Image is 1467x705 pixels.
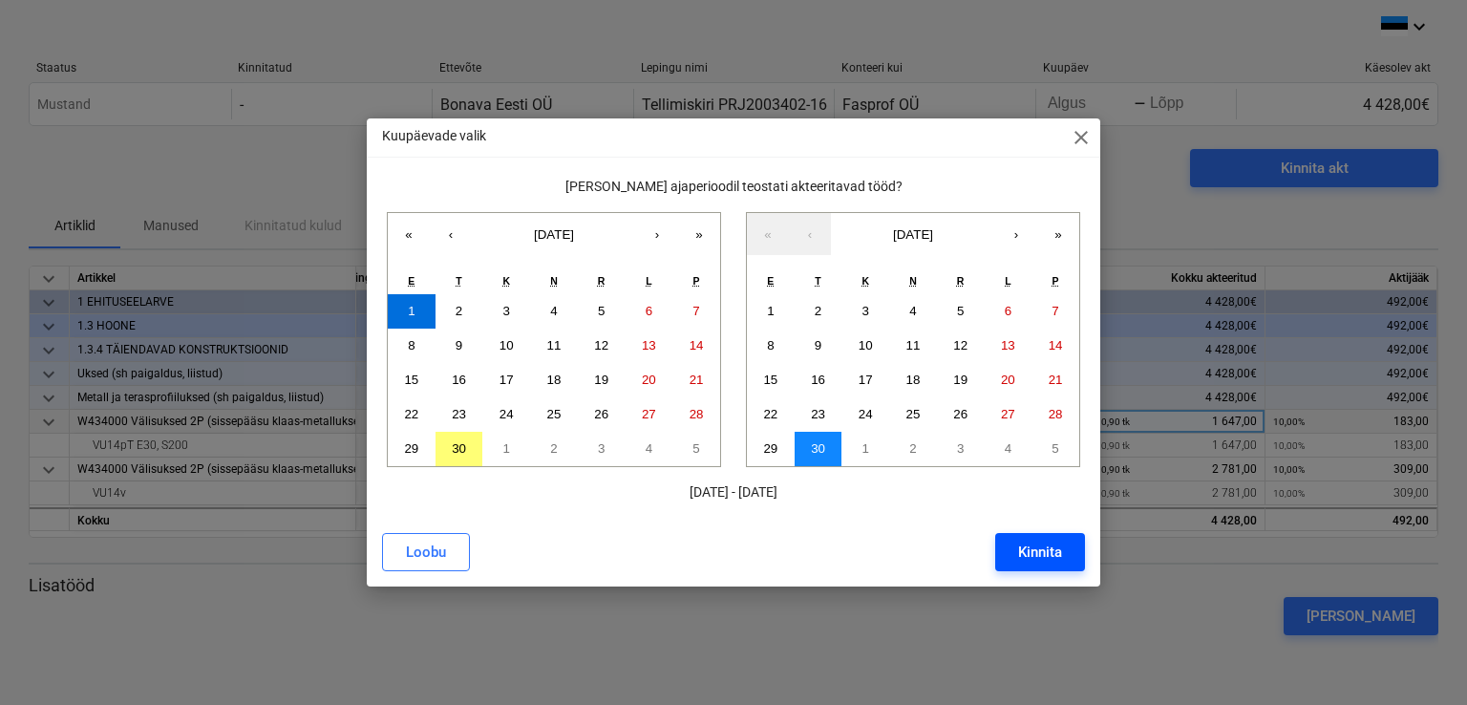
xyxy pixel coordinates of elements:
abbr: 7. september 2025 [692,304,699,318]
button: 18. september 2025 [530,363,578,397]
button: 29. september 2025 [388,432,436,466]
button: 26. september 2025 [578,397,626,432]
abbr: 30. september 2025 [811,441,825,456]
button: 3. oktoober 2025 [578,432,626,466]
button: 8. september 2025 [747,329,795,363]
button: Loobu [382,533,470,571]
abbr: 15. september 2025 [404,373,418,387]
button: 25. september 2025 [889,397,937,432]
button: 1. september 2025 [747,294,795,329]
button: 15. september 2025 [388,363,436,397]
abbr: 17. september 2025 [859,373,873,387]
button: 5. september 2025 [937,294,985,329]
abbr: esmaspäev [767,275,774,287]
button: 24. september 2025 [482,397,530,432]
button: 11. september 2025 [889,329,937,363]
button: 30. september 2025 [436,432,483,466]
abbr: 21. september 2025 [690,373,704,387]
button: 9. september 2025 [795,329,842,363]
abbr: 28. september 2025 [1049,407,1063,421]
button: 24. september 2025 [841,397,889,432]
abbr: 24. september 2025 [500,407,514,421]
div: Loobu [406,540,446,565]
abbr: 12. september 2025 [594,338,608,352]
button: 3. oktoober 2025 [937,432,985,466]
span: [DATE] [534,227,574,242]
button: 13. september 2025 [626,329,673,363]
abbr: 27. september 2025 [1001,407,1015,421]
abbr: 5. september 2025 [957,304,964,318]
span: close [1070,126,1093,149]
abbr: 18. september 2025 [547,373,562,387]
abbr: 10. september 2025 [859,338,873,352]
p: [PERSON_NAME] ajaperioodil teostati akteeritavad tööd? [382,177,1085,197]
abbr: 5. oktoober 2025 [692,441,699,456]
button: › [995,213,1037,255]
button: 22. september 2025 [388,397,436,432]
abbr: 11. september 2025 [547,338,562,352]
button: 14. september 2025 [1031,329,1079,363]
abbr: 9. september 2025 [456,338,462,352]
abbr: 2. oktoober 2025 [550,441,557,456]
abbr: teisipäev [815,275,820,287]
button: 7. september 2025 [672,294,720,329]
button: 19. september 2025 [578,363,626,397]
button: 4. september 2025 [889,294,937,329]
abbr: 21. september 2025 [1049,373,1063,387]
abbr: 8. september 2025 [767,338,774,352]
abbr: reede [957,275,965,287]
button: 27. september 2025 [985,397,1032,432]
button: 28. september 2025 [1031,397,1079,432]
button: 4. oktoober 2025 [626,432,673,466]
abbr: 18. september 2025 [906,373,921,387]
abbr: 2. september 2025 [815,304,821,318]
button: 3. september 2025 [841,294,889,329]
abbr: 4. oktoober 2025 [1005,441,1011,456]
button: 20. september 2025 [985,363,1032,397]
abbr: 13. september 2025 [642,338,656,352]
abbr: 3. september 2025 [503,304,510,318]
abbr: 12. september 2025 [953,338,967,352]
abbr: laupäev [646,275,651,287]
abbr: 30. september 2025 [452,441,466,456]
abbr: 16. september 2025 [452,373,466,387]
abbr: 23. september 2025 [452,407,466,421]
abbr: 5. september 2025 [598,304,605,318]
button: 5. oktoober 2025 [672,432,720,466]
button: 5. oktoober 2025 [1031,432,1079,466]
abbr: 16. september 2025 [811,373,825,387]
abbr: 3. oktoober 2025 [598,441,605,456]
button: 4. september 2025 [530,294,578,329]
abbr: 7. september 2025 [1052,304,1058,318]
button: « [747,213,789,255]
abbr: 22. september 2025 [763,407,777,421]
button: 1. oktoober 2025 [841,432,889,466]
abbr: 6. september 2025 [646,304,652,318]
abbr: 15. september 2025 [763,373,777,387]
button: 29. september 2025 [747,432,795,466]
abbr: 26. september 2025 [953,407,967,421]
abbr: kolmapäev [861,275,869,287]
abbr: 4. oktoober 2025 [646,441,652,456]
abbr: 27. september 2025 [642,407,656,421]
button: 23. september 2025 [795,397,842,432]
abbr: 3. oktoober 2025 [957,441,964,456]
abbr: 4. september 2025 [909,304,916,318]
button: 12. september 2025 [937,329,985,363]
span: [DATE] [893,227,933,242]
abbr: pühapäev [1052,275,1059,287]
button: ‹ [430,213,472,255]
abbr: neljapäev [909,275,917,287]
abbr: 8. september 2025 [408,338,415,352]
button: 2. oktoober 2025 [530,432,578,466]
p: [DATE] - [DATE] [382,482,1085,502]
abbr: 1. september 2025 [408,304,415,318]
button: 21. september 2025 [1031,363,1079,397]
abbr: 23. september 2025 [811,407,825,421]
button: 2. oktoober 2025 [889,432,937,466]
abbr: 20. september 2025 [642,373,656,387]
abbr: 24. september 2025 [859,407,873,421]
abbr: pühapäev [693,275,700,287]
abbr: 25. september 2025 [547,407,562,421]
abbr: 1. oktoober 2025 [503,441,510,456]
